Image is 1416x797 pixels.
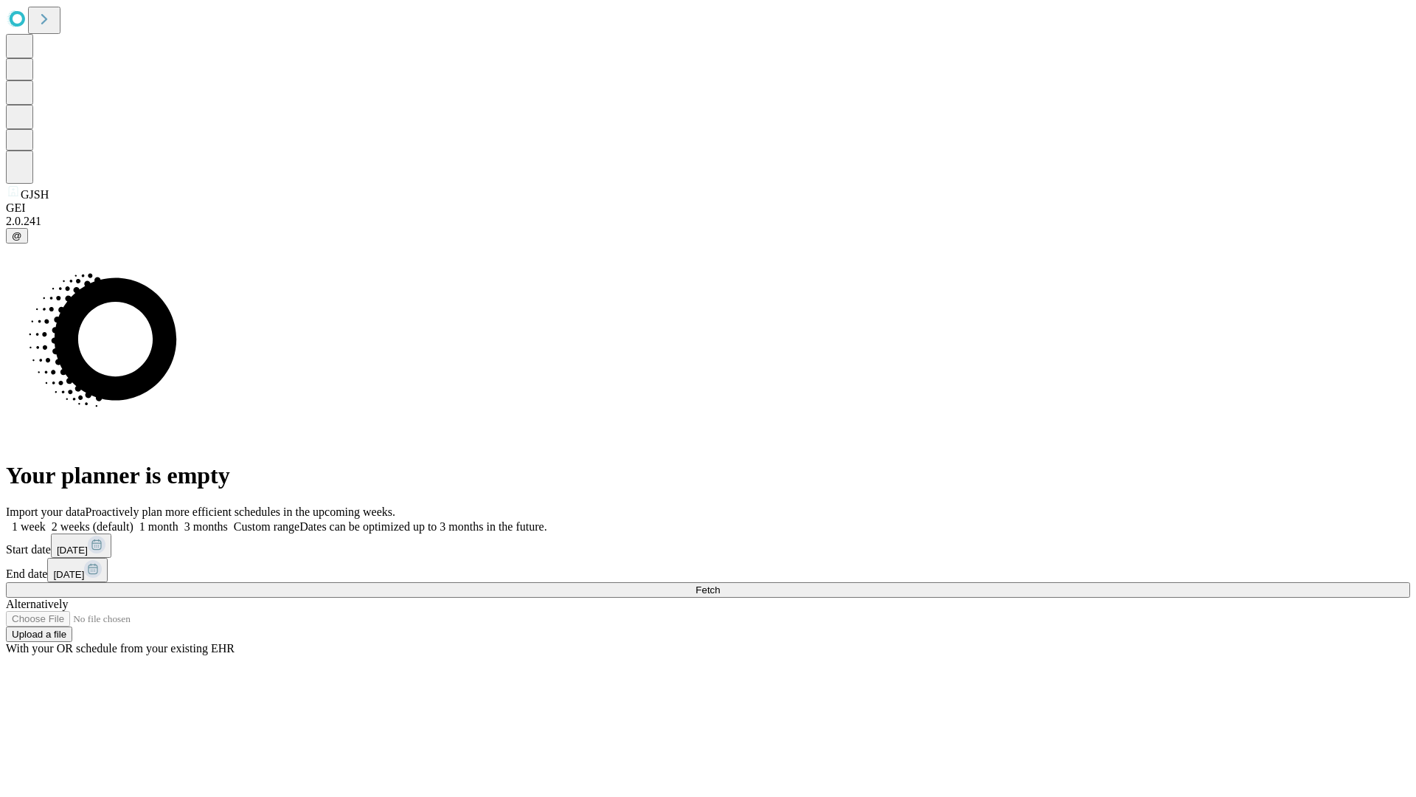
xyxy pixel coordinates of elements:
button: [DATE] [47,558,108,582]
span: GJSH [21,188,49,201]
span: With your OR schedule from your existing EHR [6,642,235,655]
span: 1 week [12,520,46,533]
span: [DATE] [53,569,84,580]
div: End date [6,558,1410,582]
span: @ [12,230,22,241]
h1: Your planner is empty [6,462,1410,489]
span: [DATE] [57,545,88,556]
span: Alternatively [6,598,68,610]
button: @ [6,228,28,244]
span: 1 month [139,520,178,533]
div: GEI [6,201,1410,215]
span: Dates can be optimized up to 3 months in the future. [299,520,546,533]
span: Proactively plan more efficient schedules in the upcoming weeks. [86,506,395,518]
button: Fetch [6,582,1410,598]
div: Start date [6,534,1410,558]
button: Upload a file [6,627,72,642]
div: 2.0.241 [6,215,1410,228]
span: Custom range [234,520,299,533]
button: [DATE] [51,534,111,558]
span: 2 weeks (default) [52,520,133,533]
span: Fetch [695,584,720,596]
span: Import your data [6,506,86,518]
span: 3 months [184,520,228,533]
